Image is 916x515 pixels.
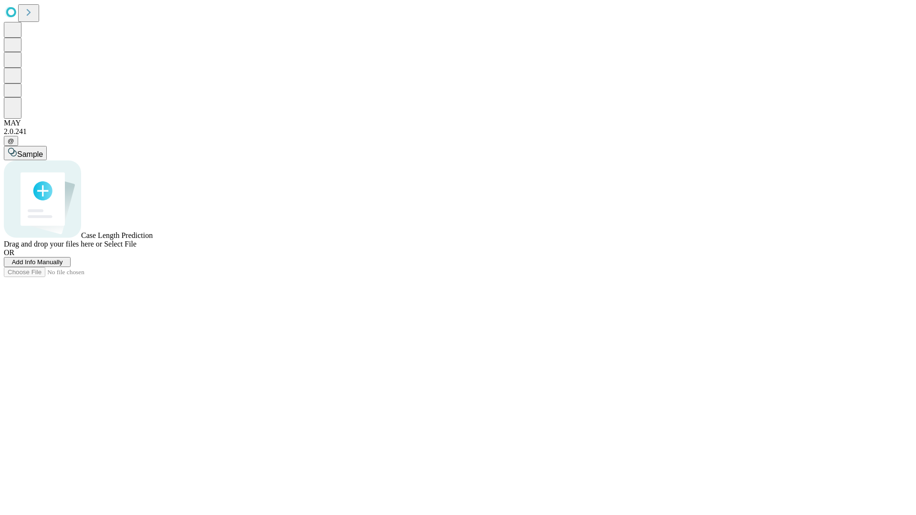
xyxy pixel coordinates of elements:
button: @ [4,136,18,146]
div: 2.0.241 [4,127,912,136]
span: Select File [104,240,136,248]
span: Drag and drop your files here or [4,240,102,248]
div: MAY [4,119,912,127]
span: OR [4,248,14,257]
button: Add Info Manually [4,257,71,267]
span: @ [8,137,14,144]
span: Add Info Manually [12,258,63,266]
button: Sample [4,146,47,160]
span: Case Length Prediction [81,231,153,239]
span: Sample [17,150,43,158]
